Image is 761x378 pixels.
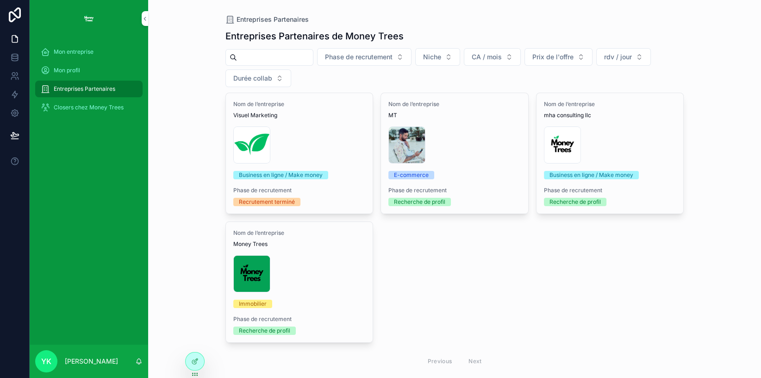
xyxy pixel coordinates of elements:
[423,52,441,62] span: Niche
[35,44,143,60] a: Mon entreprise
[233,112,366,119] span: Visuel Marketing
[239,300,267,308] div: Immobilier
[225,93,374,214] a: Nom de l’entrepriseVisuel MarketingBusiness en ligne / Make moneyPhase de recrutementRecrutement ...
[233,101,366,108] span: Nom de l’entreprise
[233,187,366,194] span: Phase de recrutement
[394,171,429,179] div: E-commerce
[239,171,323,179] div: Business en ligne / Make money
[325,52,393,62] span: Phase de recrutement
[544,112,676,119] span: mha consulting llc
[544,187,676,194] span: Phase de recrutement
[549,171,633,179] div: Business en ligne / Make money
[233,315,366,323] span: Phase de recrutement
[225,221,374,343] a: Nom de l’entrepriseMoney TreesImmobilierPhase de recrutementRecherche de profil
[233,240,366,248] span: Money Trees
[388,101,521,108] span: Nom de l’entreprise
[81,11,96,26] img: App logo
[233,74,272,83] span: Durée collab
[544,101,676,108] span: Nom de l’entreprise
[604,52,632,62] span: rdv / jour
[388,112,521,119] span: MT
[35,99,143,116] a: Closers chez Money Trees
[536,93,684,214] a: Nom de l’entreprisemha consulting llcBusiness en ligne / Make moneyPhase de recrutementRecherche ...
[464,48,521,66] button: Select Button
[35,81,143,97] a: Entreprises Partenaires
[415,48,460,66] button: Select Button
[30,37,148,128] div: scrollable content
[35,62,143,79] a: Mon profil
[380,93,529,214] a: Nom de l’entrepriseMTE-commercePhase de recrutementRecherche de profil
[237,15,309,24] span: Entreprises Partenaires
[239,198,295,206] div: Recrutement terminé
[225,30,404,43] h1: Entreprises Partenaires de Money Trees
[532,52,574,62] span: Prix de l'offre
[54,85,115,93] span: Entreprises Partenaires
[54,48,94,56] span: Mon entreprise
[388,187,521,194] span: Phase de recrutement
[65,357,118,366] p: [PERSON_NAME]
[225,69,291,87] button: Select Button
[54,67,80,74] span: Mon profil
[317,48,412,66] button: Select Button
[596,48,651,66] button: Select Button
[524,48,593,66] button: Select Button
[41,356,51,367] span: YK
[54,104,124,111] span: Closers chez Money Trees
[233,229,366,237] span: Nom de l’entreprise
[239,327,290,335] div: Recherche de profil
[225,15,309,24] a: Entreprises Partenaires
[549,198,601,206] div: Recherche de profil
[394,198,445,206] div: Recherche de profil
[472,52,502,62] span: CA / mois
